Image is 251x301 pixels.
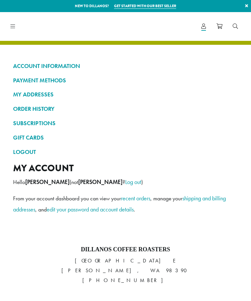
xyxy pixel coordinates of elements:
a: Search [227,21,243,32]
p: From your account dashboard you can view your , manage your , and . [13,193,238,215]
a: Log out [125,178,141,186]
a: PAYMENT METHODS [13,75,238,86]
p: [GEOGRAPHIC_DATA] E [PERSON_NAME], WA 98390 [5,256,246,285]
a: edit your password and account details [47,206,134,213]
a: ACCOUNT INFORMATION [13,60,238,72]
a: [PHONE_NUMBER] [82,277,169,284]
a: Get started with our best seller [114,3,176,9]
h4: Dillanos Coffee Roasters [5,246,246,253]
a: LOGOUT [13,146,238,158]
strong: [PERSON_NAME] [78,178,123,186]
a: SUBSCRIPTIONS [13,118,238,129]
a: ORDER HISTORY [13,103,238,114]
nav: Account pages [13,60,238,163]
strong: [PERSON_NAME] [25,178,70,186]
a: GIFT CARDS [13,132,238,143]
h2: My account [13,162,238,174]
a: MY ADDRESSES [13,89,238,100]
a: recent orders [121,194,150,202]
p: Hello (not ? ) [13,176,238,188]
